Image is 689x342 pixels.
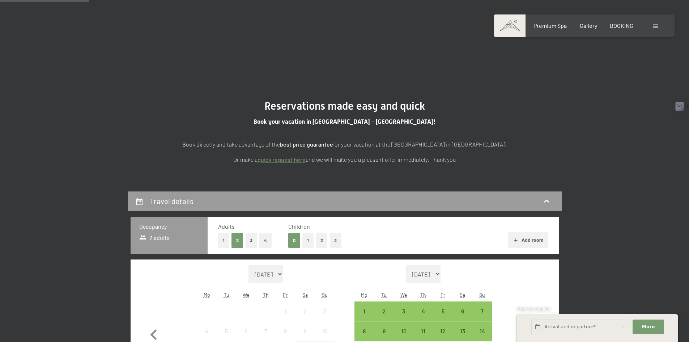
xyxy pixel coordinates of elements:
abbr: Sunday [479,292,485,298]
div: Mon Sep 08 2025 [354,321,374,341]
p: Or make a and we will make you a pleasant offer immediately. Thank you [164,155,526,164]
abbr: Thursday [420,292,426,298]
div: Tue Sep 02 2025 [374,301,394,321]
div: 3 [315,308,333,326]
strong: best price guarantee [280,141,333,148]
span: Children [288,223,310,230]
div: Sat Sep 06 2025 [453,301,472,321]
div: Arrival possible [354,301,374,321]
button: 1 [218,233,229,248]
a: Premium Spa [533,22,567,29]
abbr: Tuesday [224,292,229,298]
div: Mon Sep 01 2025 [354,301,374,321]
p: Book directly and take advantage of the for your vacation at the [GEOGRAPHIC_DATA] in [GEOGRAPHIC... [164,140,526,149]
div: Mon Aug 04 2025 [197,321,217,341]
div: Sat Aug 09 2025 [295,321,315,341]
abbr: Thursday [263,292,269,298]
abbr: Monday [361,292,367,298]
abbr: Tuesday [381,292,387,298]
div: Thu Sep 04 2025 [413,301,433,321]
div: 1 [276,308,294,326]
a: BOOKING [610,22,633,29]
div: Arrival possible [354,321,374,341]
div: Arrival not possible [256,321,276,341]
div: Tue Sep 09 2025 [374,321,394,341]
div: 4 [414,308,432,326]
div: Arrival not possible [295,321,315,341]
div: 7 [473,308,491,326]
abbr: Monday [204,292,210,298]
span: 2 adults [139,234,170,242]
div: 2 [296,308,314,326]
abbr: Wednesday [400,292,407,298]
div: Arrival not possible [315,321,334,341]
button: 2 [231,233,243,248]
div: Arrival not possible [276,321,295,341]
div: Arrival not possible [217,321,236,341]
h2: Travel details [150,197,193,206]
div: Arrival possible [433,301,452,321]
abbr: Wednesday [243,292,249,298]
div: 5 [434,308,452,326]
div: Arrival possible [472,321,492,341]
span: Adults [218,223,235,230]
div: Arrival possible [374,301,394,321]
div: 6 [454,308,472,326]
span: Book your vacation in [GEOGRAPHIC_DATA] - [GEOGRAPHIC_DATA]! [254,118,436,125]
div: Thu Sep 11 2025 [413,321,433,341]
div: Arrival not possible [236,321,256,341]
div: Wed Sep 10 2025 [394,321,413,341]
button: 1 [302,233,314,248]
div: Thu Aug 07 2025 [256,321,276,341]
button: 3 [330,233,342,248]
div: Arrival possible [453,321,472,341]
div: Fri Sep 12 2025 [433,321,452,341]
button: Add room [508,232,548,248]
div: Arrival possible [413,321,433,341]
div: Arrival possible [433,321,452,341]
div: 2 [375,308,393,326]
button: 4 [259,233,272,248]
div: Sun Aug 03 2025 [315,301,334,321]
abbr: Friday [283,292,288,298]
div: Wed Sep 03 2025 [394,301,413,321]
abbr: Saturday [302,292,308,298]
div: Arrival not possible [295,301,315,321]
span: More [642,324,655,330]
a: quick request here [258,156,306,163]
div: Sat Sep 13 2025 [453,321,472,341]
span: Express request [517,306,550,312]
div: Arrival not possible [276,301,295,321]
div: Arrival possible [394,321,413,341]
div: 1 [355,308,373,326]
div: Sun Sep 07 2025 [472,301,492,321]
abbr: Sunday [322,292,328,298]
div: Arrival not possible [315,301,334,321]
div: Tue Aug 05 2025 [217,321,236,341]
button: 2 [316,233,328,248]
button: 3 [246,233,258,248]
a: Gallery [580,22,597,29]
abbr: Friday [441,292,445,298]
span: Reservations made easy and quick [264,100,425,112]
div: Arrival possible [472,301,492,321]
abbr: Saturday [460,292,465,298]
div: Sat Aug 02 2025 [295,301,315,321]
div: Wed Aug 06 2025 [236,321,256,341]
div: Sun Sep 14 2025 [472,321,492,341]
div: Sun Aug 10 2025 [315,321,334,341]
div: 3 [395,308,413,326]
div: Arrival not possible [197,321,217,341]
div: Arrival possible [453,301,472,321]
div: Arrival possible [413,301,433,321]
h3: Occupancy [139,223,199,231]
button: More [633,320,664,334]
div: Arrival possible [394,301,413,321]
div: Arrival possible [374,321,394,341]
div: Fri Sep 05 2025 [433,301,452,321]
div: Fri Aug 08 2025 [276,321,295,341]
button: 0 [288,233,300,248]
